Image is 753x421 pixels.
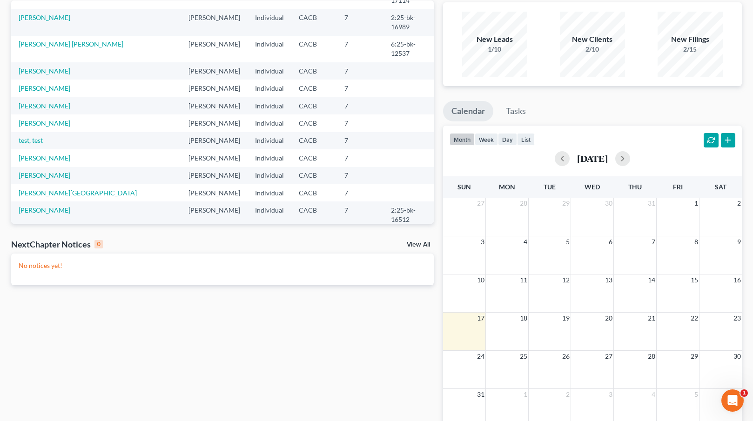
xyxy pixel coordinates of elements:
[291,201,337,228] td: CACB
[291,80,337,97] td: CACB
[291,97,337,114] td: CACB
[337,114,383,132] td: 7
[690,313,699,324] span: 22
[337,80,383,97] td: 7
[291,132,337,149] td: CACB
[647,274,656,286] span: 14
[499,183,515,191] span: Mon
[181,184,248,201] td: [PERSON_NAME]
[291,36,337,62] td: CACB
[462,45,527,54] div: 1/10
[733,274,742,286] span: 16
[690,351,699,362] span: 29
[337,201,383,228] td: 7
[181,114,248,132] td: [PERSON_NAME]
[604,198,613,209] span: 30
[476,351,485,362] span: 24
[476,389,485,400] span: 31
[733,313,742,324] span: 23
[628,183,642,191] span: Thu
[181,132,248,149] td: [PERSON_NAME]
[248,9,291,35] td: Individual
[561,313,571,324] span: 19
[19,206,70,214] a: [PERSON_NAME]
[519,198,528,209] span: 28
[523,389,528,400] span: 1
[383,9,434,35] td: 2:25-bk-16989
[383,36,434,62] td: 6:25-bk-12537
[561,351,571,362] span: 26
[560,45,625,54] div: 2/10
[19,261,426,270] p: No notices yet!
[19,171,70,179] a: [PERSON_NAME]
[647,198,656,209] span: 31
[248,36,291,62] td: Individual
[608,389,613,400] span: 3
[519,351,528,362] span: 25
[733,351,742,362] span: 30
[181,36,248,62] td: [PERSON_NAME]
[736,389,742,400] span: 6
[523,236,528,247] span: 4
[19,13,70,21] a: [PERSON_NAME]
[248,167,291,184] td: Individual
[565,236,571,247] span: 5
[19,119,70,127] a: [PERSON_NAME]
[248,201,291,228] td: Individual
[721,389,744,412] iframe: Intercom live chat
[585,183,600,191] span: Wed
[11,239,103,250] div: NextChapter Notices
[181,9,248,35] td: [PERSON_NAME]
[544,183,556,191] span: Tue
[690,274,699,286] span: 15
[248,80,291,97] td: Individual
[647,313,656,324] span: 21
[450,133,475,146] button: month
[181,149,248,167] td: [PERSON_NAME]
[673,183,683,191] span: Fri
[736,198,742,209] span: 2
[248,132,291,149] td: Individual
[291,114,337,132] td: CACB
[604,351,613,362] span: 27
[519,274,528,286] span: 11
[715,183,726,191] span: Sat
[19,136,43,144] a: test, test
[383,201,434,228] td: 2:25-bk-16512
[337,167,383,184] td: 7
[561,198,571,209] span: 29
[462,34,527,45] div: New Leads
[476,198,485,209] span: 27
[181,201,248,228] td: [PERSON_NAME]
[457,183,471,191] span: Sun
[736,236,742,247] span: 9
[604,313,613,324] span: 20
[248,62,291,80] td: Individual
[94,240,103,248] div: 0
[658,45,723,54] div: 2/15
[19,67,70,75] a: [PERSON_NAME]
[291,184,337,201] td: CACB
[658,34,723,45] div: New Filings
[498,101,534,121] a: Tasks
[248,97,291,114] td: Individual
[337,97,383,114] td: 7
[181,62,248,80] td: [PERSON_NAME]
[291,9,337,35] td: CACB
[337,36,383,62] td: 7
[517,133,535,146] button: list
[561,274,571,286] span: 12
[560,34,625,45] div: New Clients
[608,236,613,247] span: 6
[577,154,608,163] h2: [DATE]
[651,389,656,400] span: 4
[181,80,248,97] td: [PERSON_NAME]
[19,84,70,92] a: [PERSON_NAME]
[480,236,485,247] span: 3
[647,351,656,362] span: 28
[291,62,337,80] td: CACB
[693,389,699,400] span: 5
[291,149,337,167] td: CACB
[337,132,383,149] td: 7
[693,198,699,209] span: 1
